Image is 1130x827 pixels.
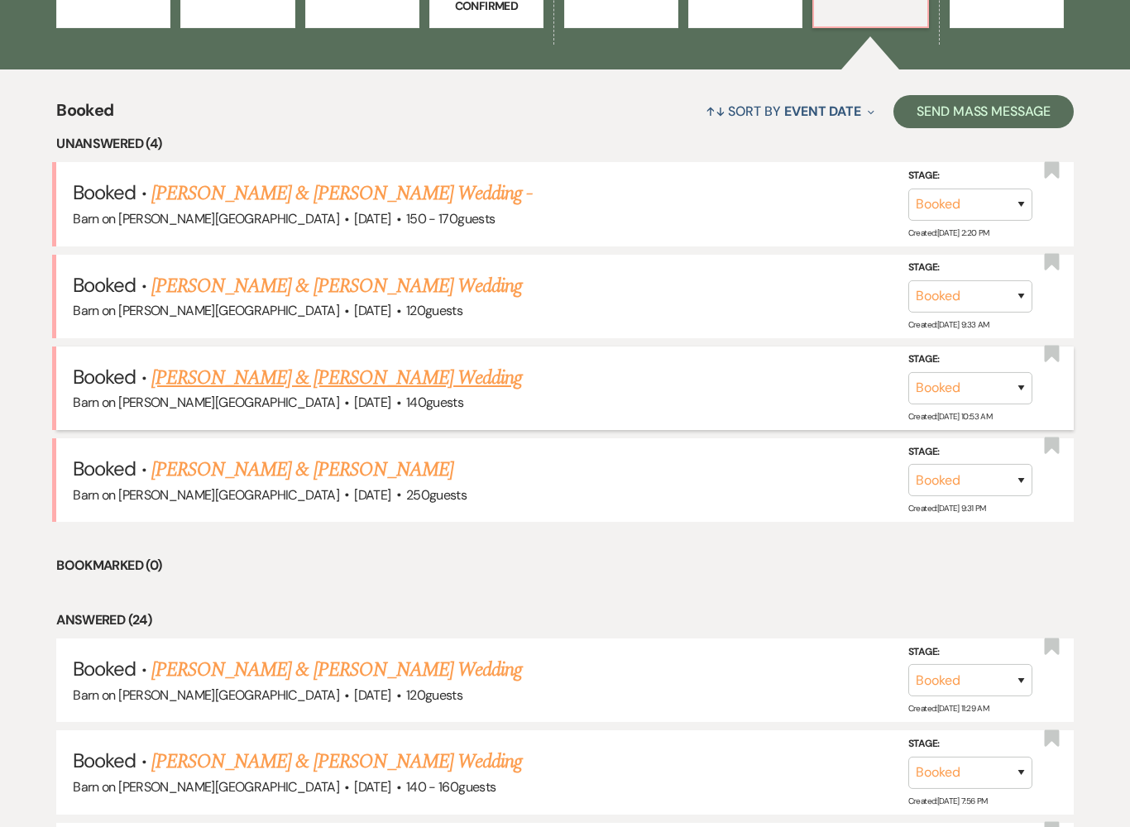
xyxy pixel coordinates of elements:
[908,411,992,422] span: Created: [DATE] 10:53 AM
[73,179,136,205] span: Booked
[151,747,522,777] a: [PERSON_NAME] & [PERSON_NAME] Wedding
[908,351,1032,369] label: Stage:
[354,210,390,227] span: [DATE]
[73,210,339,227] span: Barn on [PERSON_NAME][GEOGRAPHIC_DATA]
[908,167,1032,185] label: Stage:
[56,609,1073,631] li: Answered (24)
[151,179,533,208] a: [PERSON_NAME] & [PERSON_NAME] Wedding -
[73,302,339,319] span: Barn on [PERSON_NAME][GEOGRAPHIC_DATA]
[908,735,1032,753] label: Stage:
[406,394,463,411] span: 140 guests
[56,98,113,133] span: Booked
[908,319,989,330] span: Created: [DATE] 9:33 AM
[73,686,339,704] span: Barn on [PERSON_NAME][GEOGRAPHIC_DATA]
[908,796,988,806] span: Created: [DATE] 7:56 PM
[151,455,453,485] a: [PERSON_NAME] & [PERSON_NAME]
[908,643,1032,662] label: Stage:
[893,95,1074,128] button: Send Mass Message
[354,778,390,796] span: [DATE]
[56,133,1073,155] li: Unanswered (4)
[73,656,136,681] span: Booked
[73,394,339,411] span: Barn on [PERSON_NAME][GEOGRAPHIC_DATA]
[908,227,989,237] span: Created: [DATE] 2:20 PM
[406,302,462,319] span: 120 guests
[406,210,495,227] span: 150 - 170 guests
[908,442,1032,461] label: Stage:
[56,555,1073,576] li: Bookmarked (0)
[706,103,725,120] span: ↑↓
[784,103,861,120] span: Event Date
[354,302,390,319] span: [DATE]
[73,456,136,481] span: Booked
[406,778,496,796] span: 140 - 160 guests
[73,272,136,298] span: Booked
[73,364,136,390] span: Booked
[73,748,136,773] span: Booked
[73,486,339,504] span: Barn on [PERSON_NAME][GEOGRAPHIC_DATA]
[354,486,390,504] span: [DATE]
[151,271,522,301] a: [PERSON_NAME] & [PERSON_NAME] Wedding
[354,394,390,411] span: [DATE]
[908,503,986,514] span: Created: [DATE] 9:31 PM
[406,486,467,504] span: 250 guests
[151,363,522,393] a: [PERSON_NAME] & [PERSON_NAME] Wedding
[908,703,989,714] span: Created: [DATE] 11:29 AM
[354,686,390,704] span: [DATE]
[151,655,522,685] a: [PERSON_NAME] & [PERSON_NAME] Wedding
[406,686,462,704] span: 120 guests
[699,89,881,133] button: Sort By Event Date
[73,778,339,796] span: Barn on [PERSON_NAME][GEOGRAPHIC_DATA]
[908,259,1032,277] label: Stage:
